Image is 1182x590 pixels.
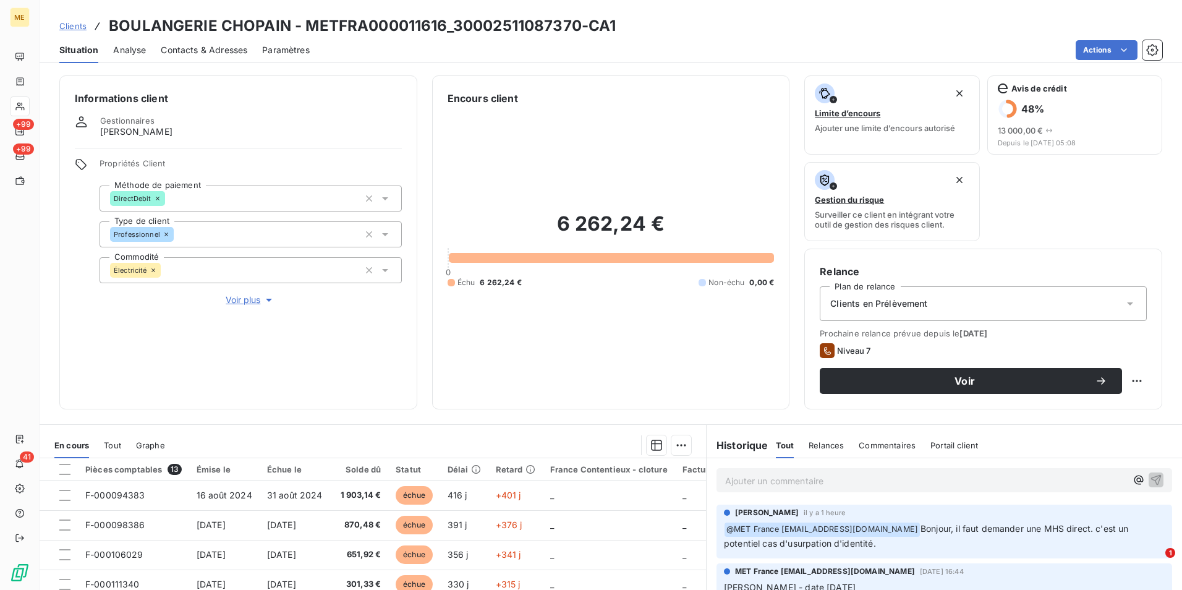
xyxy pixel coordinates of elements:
[815,195,884,205] span: Gestion du risque
[550,549,554,560] span: _
[809,440,844,450] span: Relances
[267,490,323,500] span: 31 août 2024
[136,440,165,450] span: Graphe
[815,108,880,118] span: Limite d’encours
[341,489,381,502] span: 1 903,14 €
[682,549,686,560] span: _
[1165,548,1175,558] span: 1
[262,44,310,56] span: Paramètres
[59,21,87,31] span: Clients
[448,549,469,560] span: 356 j
[1140,548,1170,578] iframe: Intercom live chat
[815,123,955,133] span: Ajouter une limite d’encours autorisé
[396,464,433,474] div: Statut
[59,44,98,56] span: Situation
[174,229,184,240] input: Ajouter une valeur
[168,464,182,475] span: 13
[10,7,30,27] div: ME
[496,464,535,474] div: Retard
[1021,103,1044,115] h6: 48 %
[735,566,915,577] span: MET France [EMAIL_ADDRESS][DOMAIN_NAME]
[550,519,554,530] span: _
[448,212,775,249] h2: 6 262,24 €
[448,490,467,500] span: 416 j
[59,20,87,32] a: Clients
[197,464,252,474] div: Émise le
[749,277,774,288] span: 0,00 €
[480,277,522,288] span: 6 262,24 €
[725,523,920,537] span: @ MET France [EMAIL_ADDRESS][DOMAIN_NAME]
[20,451,34,463] span: 41
[85,490,145,500] span: F-000094383
[161,265,171,276] input: Ajouter une valeur
[830,297,927,310] span: Clients en Prélèvement
[998,126,1044,135] span: 13 000,00 €
[197,579,226,589] span: [DATE]
[114,195,151,202] span: DirectDebit
[197,549,226,560] span: [DATE]
[837,346,870,356] span: Niveau 7
[708,277,744,288] span: Non-échu
[1011,83,1067,93] span: Avis de crédit
[100,158,402,176] span: Propriétés Client
[197,519,226,530] span: [DATE]
[682,579,686,589] span: _
[682,490,686,500] span: _
[776,440,794,450] span: Tout
[804,509,845,516] span: il y a 1 heure
[550,464,668,474] div: France Contentieux - cloture
[267,519,296,530] span: [DATE]
[114,231,160,238] span: Professionnel
[682,464,767,474] div: Facture / Echéancier
[100,293,402,307] button: Voir plus
[930,440,978,450] span: Portail client
[804,75,979,155] button: Limite d’encoursAjouter une limite d’encours autorisé
[341,549,381,561] span: 651,92 €
[13,119,34,130] span: +99
[396,486,433,505] span: échue
[85,549,143,560] span: F-000106029
[820,264,1147,279] h6: Relance
[820,368,1122,394] button: Voir
[446,267,451,277] span: 0
[197,490,252,500] span: 16 août 2024
[496,519,522,530] span: +376 j
[448,91,518,106] h6: Encours client
[496,490,521,500] span: +401 j
[267,549,296,560] span: [DATE]
[341,464,381,474] div: Solde dû
[54,440,89,450] span: En cours
[550,490,554,500] span: _
[959,328,987,338] span: [DATE]
[496,549,521,560] span: +341 j
[448,519,467,530] span: 391 j
[10,563,30,583] img: Logo LeanPay
[735,507,799,518] span: [PERSON_NAME]
[707,438,768,453] h6: Historique
[496,579,521,589] span: +315 j
[550,579,554,589] span: _
[920,568,964,575] span: [DATE] 16:44
[396,545,433,564] span: échue
[1076,40,1137,60] button: Actions
[85,464,182,475] div: Pièces comptables
[165,193,175,204] input: Ajouter une valeur
[724,523,1131,549] span: Bonjour, il faut demander une MHS direct. c'est un potentiel cas d'usurpation d'identité.
[267,464,326,474] div: Échue le
[998,139,1152,147] span: Depuis le [DATE] 05:08
[820,328,1147,338] span: Prochaine relance prévue depuis le
[114,267,147,274] span: Électricité
[448,579,469,589] span: 330 j
[457,277,475,288] span: Échu
[226,294,275,306] span: Voir plus
[448,464,481,474] div: Délai
[815,210,969,229] span: Surveiller ce client en intégrant votre outil de gestion des risques client.
[682,519,686,530] span: _
[161,44,247,56] span: Contacts & Adresses
[13,143,34,155] span: +99
[75,91,402,106] h6: Informations client
[113,44,146,56] span: Analyse
[100,126,172,138] span: [PERSON_NAME]
[804,162,979,241] button: Gestion du risqueSurveiller ce client en intégrant votre outil de gestion des risques client.
[85,579,140,589] span: F-000111340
